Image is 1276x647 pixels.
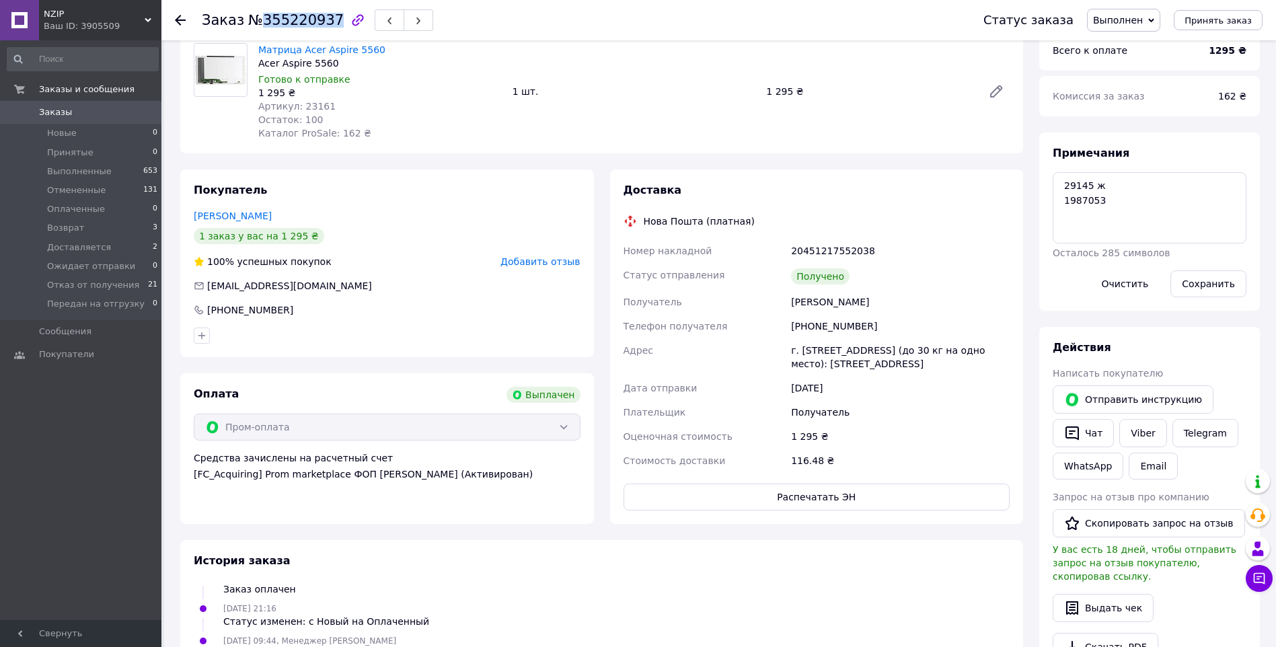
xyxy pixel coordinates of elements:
[194,467,580,481] div: [FC_Acquiring] Prom marketplace ФОП [PERSON_NAME] (Активирован)
[223,582,296,596] div: Заказ оплачен
[1090,270,1160,297] button: Очистить
[1246,565,1273,592] button: Чат с покупателем
[258,128,371,139] span: Каталог ProSale: 162 ₴
[788,400,1012,424] div: Получатель
[624,321,728,332] span: Телефон получателя
[206,303,295,317] div: [PHONE_NUMBER]
[153,222,157,234] span: 3
[624,431,733,442] span: Оценочная стоимость
[194,211,272,221] a: [PERSON_NAME]
[44,8,145,20] span: NZIP
[47,298,145,310] span: Передан на отгрузку
[153,127,157,139] span: 0
[39,106,72,118] span: Заказы
[624,297,682,307] span: Получатель
[624,455,726,466] span: Стоимость доставки
[1129,453,1178,480] button: Email
[983,13,1074,27] div: Статус заказа
[47,222,84,234] span: Возврат
[624,270,725,280] span: Статус отправления
[47,241,111,254] span: Доставляется
[788,449,1012,473] div: 116.48 ₴
[258,114,324,125] span: Остаток: 100
[39,348,94,360] span: Покупатели
[1053,368,1163,379] span: Написать покупателю
[1093,15,1143,26] span: Выполнен
[1053,544,1236,582] span: У вас есть 18 дней, чтобы отправить запрос на отзыв покупателю, скопировав ссылку.
[153,298,157,310] span: 0
[788,239,1012,263] div: 20451217552038
[207,280,372,291] span: [EMAIL_ADDRESS][DOMAIN_NAME]
[1053,248,1170,258] span: Осталось 285 символов
[153,260,157,272] span: 0
[1053,385,1213,414] button: Отправить инструкцию
[788,314,1012,338] div: [PHONE_NUMBER]
[788,424,1012,449] div: 1 295 ₴
[47,147,93,159] span: Принятые
[1174,10,1263,30] button: Принять заказ
[148,279,157,291] span: 21
[194,387,239,400] span: Оплата
[1053,147,1129,159] span: Примечания
[1053,341,1111,354] span: Действия
[1053,594,1154,622] button: Выдать чек
[1053,509,1245,537] button: Скопировать запрос на отзыв
[47,165,112,178] span: Выполненные
[507,82,761,101] div: 1 шт.
[258,86,502,100] div: 1 295 ₴
[7,47,159,71] input: Поиск
[1053,492,1209,502] span: Запрос на отзыв про компанию
[1053,419,1114,447] button: Чат
[506,387,580,403] div: Выплачен
[788,290,1012,314] div: [PERSON_NAME]
[500,256,580,267] span: Добавить отзыв
[44,20,161,32] div: Ваш ID: 3905509
[47,203,105,215] span: Оплаченные
[624,383,698,393] span: Дата отправки
[258,101,336,112] span: Артикул: 23161
[1053,453,1123,480] a: WhatsApp
[791,268,850,284] div: Получено
[143,184,157,196] span: 131
[788,338,1012,376] div: г. [STREET_ADDRESS] (до 30 кг на одно место): [STREET_ADDRESS]
[1218,91,1246,102] span: 162 ₴
[153,203,157,215] span: 0
[1170,270,1246,297] button: Сохранить
[223,572,276,581] span: [DATE] 21:16
[223,615,429,628] div: Статус изменен: с Новый на Оплаченный
[983,78,1010,105] a: Редактировать
[258,44,385,55] a: Матрица Acer Aspire 5560
[194,228,324,244] div: 1 заказ у вас на 1 295 ₴
[624,245,712,256] span: Номер накладной
[153,147,157,159] span: 0
[1053,91,1145,102] span: Комиссия за заказ
[47,184,106,196] span: Отмененные
[47,127,77,139] span: Новые
[223,604,276,613] span: [DATE] 21:16
[223,636,396,646] span: [DATE] 09:44, Менеджер [PERSON_NAME]
[624,407,686,418] span: Плательщик
[1053,172,1246,243] textarea: 29145 ж 1987053
[640,215,758,228] div: Нова Пошта (платная)
[624,484,1010,510] button: Распечатать ЭН
[207,256,234,267] span: 100%
[624,184,682,196] span: Доставка
[153,241,157,254] span: 2
[258,74,350,85] span: Готово к отправке
[194,184,267,196] span: Покупатель
[194,54,247,86] img: Матрица Acer Aspire 5560
[202,12,244,28] span: Заказ
[194,554,291,567] span: История заказа
[248,12,344,28] span: №355220937
[47,279,139,291] span: Отказ от получения
[1119,419,1166,447] a: Viber
[39,326,91,338] span: Сообщения
[624,345,653,356] span: Адрес
[1172,419,1238,447] a: Telegram
[1185,15,1252,26] span: Принять заказ
[1053,45,1127,56] span: Всего к оплате
[47,260,135,272] span: Ожидает отправки
[1209,45,1246,56] b: 1295 ₴
[194,451,580,481] div: Средства зачислены на расчетный счет
[761,82,977,101] div: 1 295 ₴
